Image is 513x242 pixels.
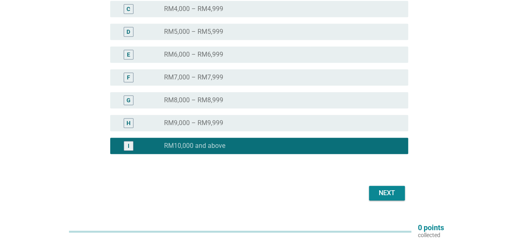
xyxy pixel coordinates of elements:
label: RM6,000 – RM6,999 [164,51,223,59]
div: G [127,96,131,105]
div: E [127,51,130,59]
label: RM9,000 – RM9,999 [164,119,223,127]
label: RM7,000 – RM7,999 [164,73,223,81]
div: Next [375,188,398,198]
label: RM4,000 – RM4,999 [164,5,223,13]
div: F [127,73,130,82]
label: RM10,000 and above [164,142,225,150]
div: D [127,28,130,36]
p: 0 points [418,224,444,231]
label: RM8,000 – RM8,999 [164,96,223,104]
p: collected [418,231,444,239]
label: RM5,000 – RM5,999 [164,28,223,36]
div: I [128,142,129,150]
div: C [127,5,130,13]
div: H [127,119,131,128]
button: Next [369,186,405,200]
